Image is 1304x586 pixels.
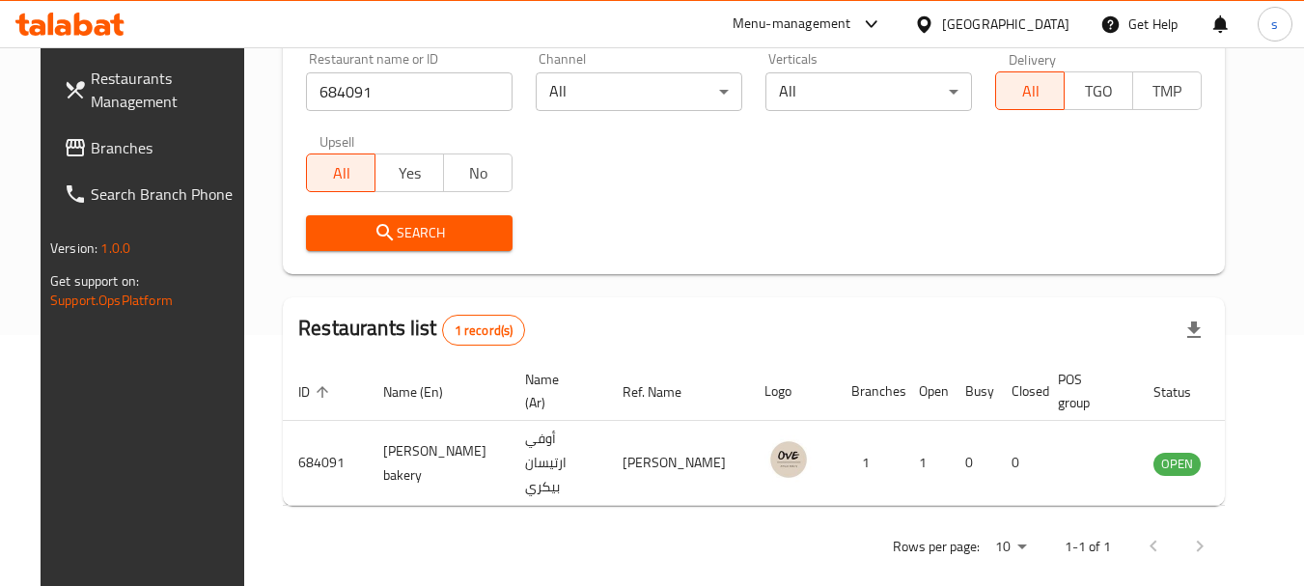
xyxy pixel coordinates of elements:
div: Total records count [442,315,526,346]
span: Search Branch Phone [91,182,243,206]
th: Branches [836,362,903,421]
span: Yes [383,159,436,187]
td: أوفي ارتيسان بيكري [510,421,607,506]
td: 0 [996,421,1042,506]
div: All [536,72,742,111]
span: 1.0.0 [100,236,130,261]
button: Search [306,215,513,251]
span: All [1004,77,1057,105]
div: Export file [1171,307,1217,353]
span: Name (Ar) [525,368,584,414]
button: Yes [375,153,444,192]
a: Restaurants Management [48,55,259,125]
td: 0 [950,421,996,506]
button: TMP [1132,71,1202,110]
img: Ove Artisan bakery [764,435,813,484]
span: No [452,159,505,187]
label: Upsell [319,134,355,148]
div: Rows per page: [987,533,1034,562]
div: All [765,72,972,111]
span: 1 record(s) [443,321,525,340]
button: TGO [1064,71,1133,110]
span: Ref. Name [623,380,707,404]
span: POS group [1058,368,1115,414]
span: OPEN [1153,453,1201,475]
th: Busy [950,362,996,421]
th: Open [903,362,950,421]
span: Search [321,221,497,245]
span: All [315,159,368,187]
span: Status [1153,380,1216,404]
span: Name (En) [383,380,468,404]
a: Support.OpsPlatform [50,288,173,313]
span: TMP [1141,77,1194,105]
a: Search Branch Phone [48,171,259,217]
td: [PERSON_NAME] bakery [368,421,510,506]
span: TGO [1072,77,1125,105]
div: Menu-management [733,13,851,36]
button: No [443,153,513,192]
span: Version: [50,236,97,261]
td: 1 [903,421,950,506]
span: ID [298,380,335,404]
span: Get support on: [50,268,139,293]
th: Logo [749,362,836,421]
span: Branches [91,136,243,159]
td: 684091 [283,421,368,506]
td: [PERSON_NAME] [607,421,749,506]
label: Delivery [1009,52,1057,66]
td: 1 [836,421,903,506]
div: OPEN [1153,453,1201,476]
span: Restaurants Management [91,67,243,113]
a: Branches [48,125,259,171]
p: 1-1 of 1 [1065,535,1111,559]
button: All [995,71,1065,110]
div: [GEOGRAPHIC_DATA] [942,14,1069,35]
input: Search for restaurant name or ID.. [306,72,513,111]
th: Closed [996,362,1042,421]
p: Rows per page: [893,535,980,559]
h2: Restaurants list [298,314,525,346]
span: s [1271,14,1278,35]
button: All [306,153,375,192]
